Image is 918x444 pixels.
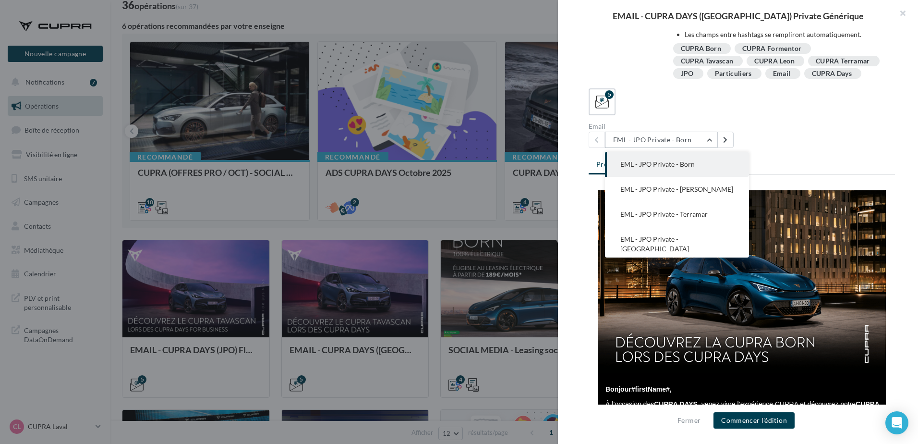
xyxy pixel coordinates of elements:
[605,177,749,202] button: EML - JPO Private - [PERSON_NAME]
[620,210,708,218] span: EML - JPO Private - Terramar
[65,210,109,218] strong: CUPRA DAYS
[605,90,614,99] div: 5
[681,58,734,65] div: CUPRA Tavascan
[674,415,704,426] button: Fermer
[620,185,733,193] span: EML - JPO Private - [PERSON_NAME]
[17,210,290,248] span: À l’occasion des , venez vivre l’expérience CUPRA et découvrez notre , 100 % électrique. Conçue p...
[713,412,795,429] button: Commencer l'édition
[17,195,43,203] span: Bonjour
[715,70,752,77] div: Particuliers
[681,45,722,52] div: CUPRA Born
[605,152,749,177] button: EML - JPO Private - Born
[773,70,791,77] div: Email
[742,45,801,52] div: CUPRA Formentor
[589,123,738,130] div: Email
[605,202,749,227] button: EML - JPO Private - Terramar
[573,12,903,20] div: EMAIL - CUPRA DAYS ([GEOGRAPHIC_DATA]) Private Générique
[605,132,717,148] button: EML - JPO Private - Born
[885,411,908,434] div: Open Intercom Messenger
[754,58,795,65] div: CUPRA Leon
[816,58,870,65] div: CUPRA Terramar
[685,30,888,39] li: Les champs entre hashtags se rempliront automatiquement.
[620,160,695,168] span: EML - JPO Private - Born
[43,195,83,203] strong: #firstName#,
[17,210,290,225] strong: CUPRA Born
[605,227,749,261] button: EML - JPO Private - [GEOGRAPHIC_DATA]
[620,235,689,253] span: EML - JPO Private - [GEOGRAPHIC_DATA]
[681,70,694,77] div: JPO
[812,70,852,77] div: CUPRA Days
